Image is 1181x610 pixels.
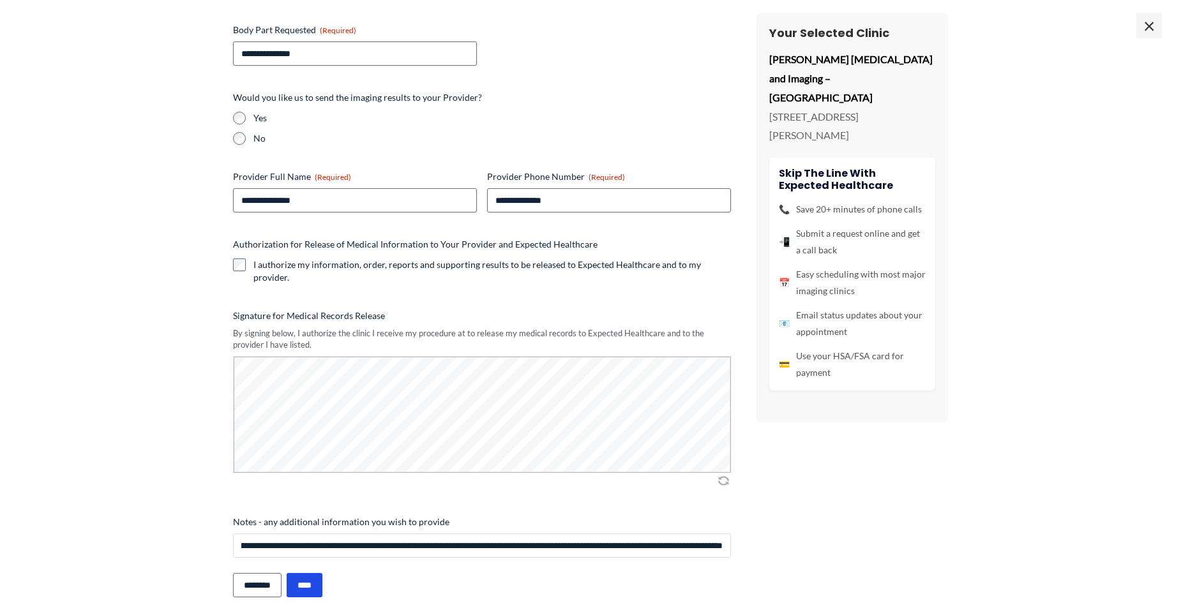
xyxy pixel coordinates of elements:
[589,172,625,182] span: (Required)
[233,91,482,104] legend: Would you like us to send the imaging results to your Provider?
[315,172,351,182] span: (Required)
[779,167,926,191] h4: Skip the line with Expected Healthcare
[233,327,731,351] div: By signing below, I authorize the clinic I receive my procedure at to release my medical records ...
[779,201,790,218] span: 📞
[233,309,731,322] label: Signature for Medical Records Release
[487,170,731,183] label: Provider Phone Number
[253,112,731,124] label: Yes
[233,170,477,183] label: Provider Full Name
[779,315,790,332] span: 📧
[779,307,926,340] li: Email status updates about your appointment
[779,348,926,381] li: Use your HSA/FSA card for payment
[779,201,926,218] li: Save 20+ minutes of phone calls
[1136,13,1162,38] span: ×
[779,274,790,291] span: 📅
[779,234,790,250] span: 📲
[769,50,935,107] p: [PERSON_NAME] [MEDICAL_DATA] and Imaging – [GEOGRAPHIC_DATA]
[779,225,926,258] li: Submit a request online and get a call back
[253,258,731,284] label: I authorize my information, order, reports and supporting results to be released to Expected Heal...
[769,107,935,145] p: [STREET_ADDRESS][PERSON_NAME]
[716,474,731,487] img: Clear Signature
[233,238,598,251] legend: Authorization for Release of Medical Information to Your Provider and Expected Healthcare
[320,26,356,35] span: (Required)
[779,356,790,373] span: 💳
[233,24,477,36] label: Body Part Requested
[253,132,731,145] label: No
[769,26,935,40] h3: Your Selected Clinic
[779,266,926,299] li: Easy scheduling with most major imaging clinics
[233,516,731,528] label: Notes - any additional information you wish to provide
